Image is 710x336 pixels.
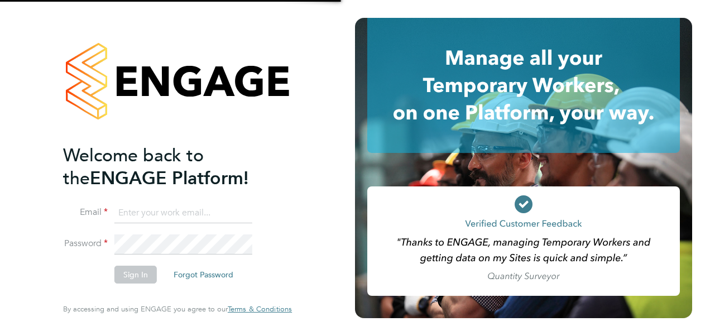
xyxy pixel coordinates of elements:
[63,304,292,314] span: By accessing and using ENGAGE you agree to our
[114,266,157,284] button: Sign In
[63,238,108,249] label: Password
[63,207,108,218] label: Email
[63,144,281,190] h2: ENGAGE Platform!
[114,203,252,223] input: Enter your work email...
[228,305,292,314] a: Terms & Conditions
[165,266,242,284] button: Forgot Password
[228,304,292,314] span: Terms & Conditions
[63,145,204,189] span: Welcome back to the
